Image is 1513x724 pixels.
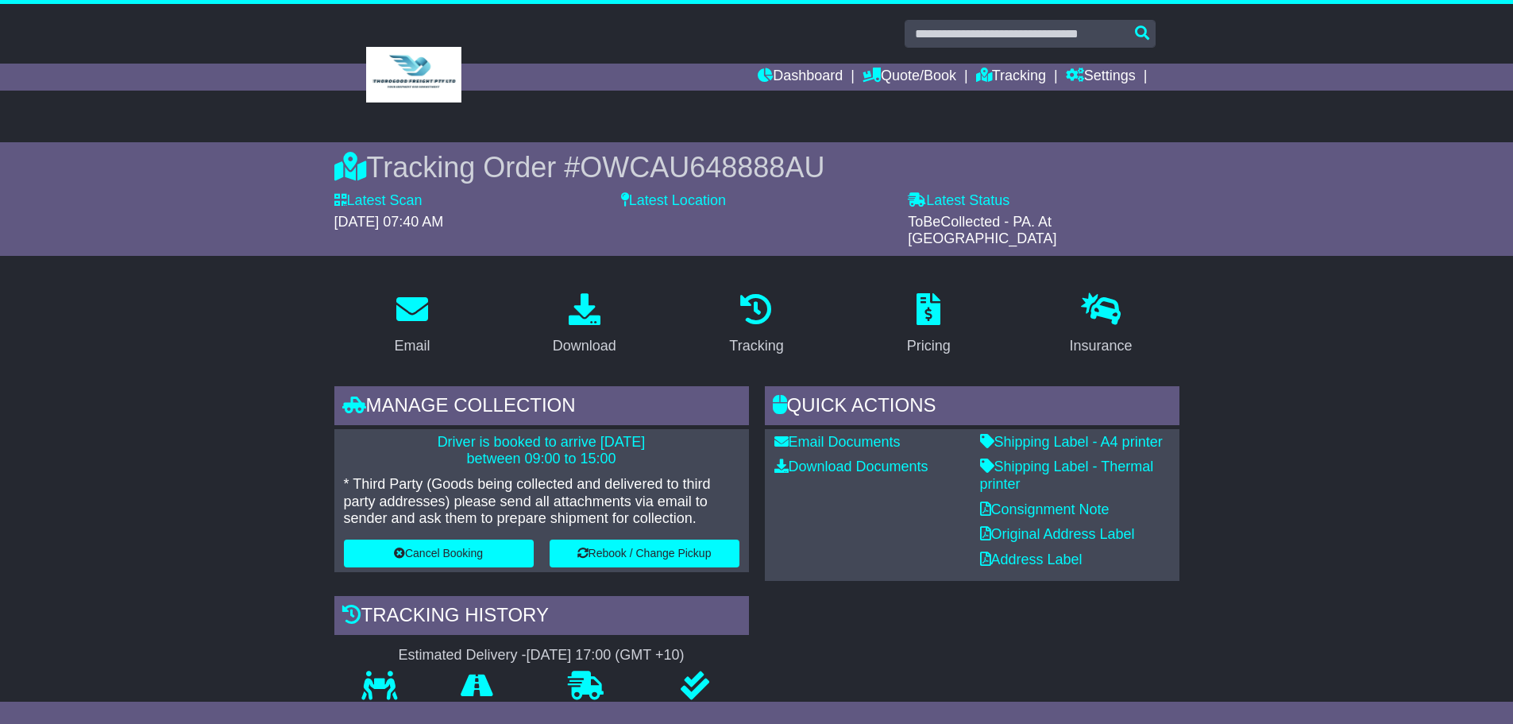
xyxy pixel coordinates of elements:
div: Estimated Delivery - [334,647,749,664]
button: Rebook / Change Pickup [550,540,739,567]
div: Manage collection [334,386,749,429]
a: Email [384,288,440,362]
div: Tracking history [334,596,749,639]
a: Shipping Label - A4 printer [980,434,1163,450]
a: Address Label [980,552,1083,567]
button: Cancel Booking [344,540,534,567]
div: Pricing [907,335,951,357]
div: Tracking [729,335,783,357]
a: Dashboard [758,64,843,91]
p: * Third Party (Goods being collected and delivered to third party addresses) please send all atta... [344,476,739,528]
a: Settings [1066,64,1136,91]
a: Download [542,288,627,362]
a: Quote/Book [863,64,956,91]
p: Driver is booked to arrive [DATE] between 09:00 to 15:00 [344,434,739,468]
a: Shipping Label - Thermal printer [980,459,1154,492]
a: Tracking [976,64,1046,91]
span: [DATE] 07:40 AM [334,214,444,230]
label: Latest Scan [334,192,423,210]
label: Latest Status [908,192,1009,210]
a: Insurance [1059,288,1143,362]
a: Original Address Label [980,526,1135,542]
div: Tracking Order # [334,150,1179,184]
a: Tracking [719,288,793,362]
span: ToBeCollected - PA. At [GEOGRAPHIC_DATA] [908,214,1056,247]
div: Quick Actions [765,386,1179,429]
label: Latest Location [621,192,726,210]
div: Download [553,335,616,357]
a: Pricing [897,288,961,362]
a: Email Documents [774,434,901,450]
div: Insurance [1070,335,1133,357]
span: OWCAU648888AU [580,151,824,184]
a: Consignment Note [980,501,1110,517]
div: Email [394,335,430,357]
div: [DATE] 17:00 (GMT +10) [527,647,685,664]
a: Download Documents [774,459,928,474]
